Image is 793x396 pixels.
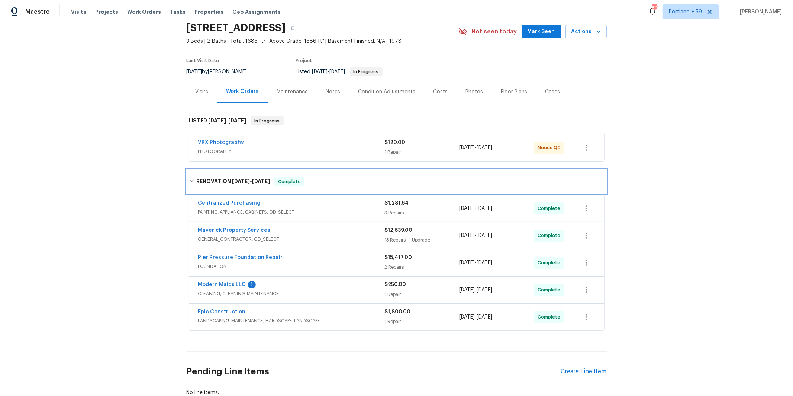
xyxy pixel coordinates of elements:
div: 1 [248,281,256,288]
span: Actions [571,27,601,36]
span: - [459,259,492,266]
span: Complete [538,313,563,321]
div: Condition Adjustments [358,88,416,96]
span: [DATE] [477,287,492,293]
span: PAINTING, APPLIANCE, CABINETS, OD_SELECT [198,208,385,216]
span: Complete [538,286,563,294]
button: Actions [565,25,607,39]
div: Floor Plans [501,88,528,96]
span: $12,639.00 [385,228,413,233]
div: Notes [326,88,341,96]
span: Complete [538,259,563,266]
span: PHOTOGRAPHY [198,148,385,155]
div: Maintenance [277,88,308,96]
span: [DATE] [459,314,475,320]
span: [DATE] [229,118,246,123]
span: In Progress [252,117,283,125]
span: [DATE] [477,233,492,238]
a: Epic Construction [198,309,246,314]
div: Work Orders [226,88,259,95]
span: $120.00 [385,140,406,145]
span: Complete [538,232,563,239]
span: $15,417.00 [385,255,412,260]
h6: LISTED [189,116,246,125]
div: 808 [652,4,657,12]
button: Mark Seen [522,25,561,39]
span: Maestro [25,8,50,16]
span: [DATE] [459,145,475,150]
div: Create Line Item [561,368,607,375]
a: Centralized Purchasing [198,201,261,206]
span: [DATE] [477,260,492,265]
span: [DATE] [312,69,328,74]
span: GENERAL_CONTRACTOR, OD_SELECT [198,236,385,243]
span: [DATE] [232,179,250,184]
span: [DATE] [477,314,492,320]
span: [DATE] [330,69,345,74]
span: Listed [296,69,383,74]
span: Complete [538,205,563,212]
div: 2 Repairs [385,264,460,271]
div: 3 Repairs [385,209,460,217]
div: Visits [196,88,209,96]
span: [DATE] [459,206,475,211]
button: Copy Address [286,21,299,35]
span: In Progress [351,70,382,74]
span: [DATE] [459,287,475,293]
div: by [PERSON_NAME] [187,67,256,76]
span: FOUNDATION [198,263,385,270]
a: Maverick Property Services [198,228,271,233]
span: CLEANING, CLEANING_MAINTENANCE [198,290,385,297]
span: [DATE] [459,233,475,238]
span: [DATE] [252,179,270,184]
span: Complete [275,178,304,185]
span: Project [296,58,312,63]
span: - [232,179,270,184]
span: [PERSON_NAME] [737,8,782,16]
span: - [312,69,345,74]
span: Properties [194,8,223,16]
div: 1 Repair [385,148,460,156]
span: Mark Seen [528,27,555,36]
div: Costs [433,88,448,96]
h2: [STREET_ADDRESS] [187,24,286,32]
span: Needs QC [538,144,564,151]
span: [DATE] [459,260,475,265]
span: - [459,205,492,212]
span: [DATE] [477,206,492,211]
h6: RENOVATION [196,177,270,186]
span: $1,800.00 [385,309,411,314]
span: $250.00 [385,282,406,287]
span: Last Visit Date [187,58,219,63]
span: [DATE] [209,118,226,123]
a: VRX Photography [198,140,244,145]
a: Modern Maids LLC [198,282,246,287]
span: $1,281.64 [385,201,409,206]
div: 1 Repair [385,318,460,325]
span: Work Orders [127,8,161,16]
span: Not seen today [472,28,517,35]
span: - [209,118,246,123]
h2: Pending Line Items [187,354,561,389]
span: - [459,313,492,321]
span: - [459,232,492,239]
span: Visits [71,8,86,16]
div: 1 Repair [385,291,460,298]
span: LANDSCAPING_MAINTENANCE, HARDSCAPE_LANDSCAPE [198,317,385,325]
span: Tasks [170,9,186,15]
div: RENOVATION [DATE]-[DATE]Complete [187,170,607,194]
div: LISTED [DATE]-[DATE]In Progress [187,109,607,133]
div: Cases [545,88,560,96]
a: Pier Pressure Foundation Repair [198,255,283,260]
span: 3 Beds | 2 Baths | Total: 1686 ft² | Above Grade: 1686 ft² | Basement Finished: N/A | 1978 [187,38,458,45]
span: [DATE] [187,69,202,74]
span: Portland + 59 [669,8,702,16]
span: Projects [95,8,118,16]
div: 13 Repairs | 1 Upgrade [385,236,460,244]
span: - [459,286,492,294]
span: [DATE] [477,145,492,150]
span: Geo Assignments [232,8,281,16]
div: Photos [466,88,483,96]
span: - [459,144,492,151]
